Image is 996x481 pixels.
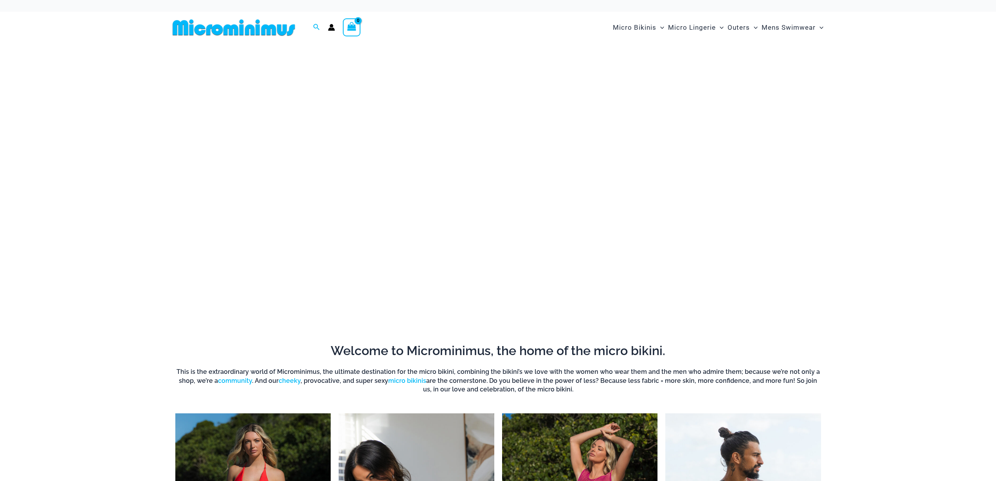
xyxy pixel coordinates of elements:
span: Menu Toggle [656,18,664,38]
span: Menu Toggle [716,18,724,38]
a: cheeky [279,377,301,384]
a: Search icon link [313,23,320,32]
span: Micro Bikinis [613,18,656,38]
a: Micro BikinisMenu ToggleMenu Toggle [611,16,666,39]
h6: This is the extraordinary world of Microminimus, the ultimate destination for the micro bikini, c... [175,368,821,394]
span: Menu Toggle [750,18,758,38]
nav: Site Navigation [610,14,827,41]
a: Micro LingerieMenu ToggleMenu Toggle [666,16,726,39]
span: Menu Toggle [816,18,823,38]
span: Mens Swimwear [762,18,816,38]
span: Outers [728,18,750,38]
a: View Shopping Cart, empty [343,18,361,36]
a: micro bikinis [388,377,426,384]
a: Account icon link [328,24,335,31]
a: Mens SwimwearMenu ToggleMenu Toggle [760,16,825,39]
span: Micro Lingerie [668,18,716,38]
img: MM SHOP LOGO FLAT [169,19,298,36]
a: community [218,377,252,384]
a: OutersMenu ToggleMenu Toggle [726,16,760,39]
h2: Welcome to Microminimus, the home of the micro bikini. [175,343,821,359]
